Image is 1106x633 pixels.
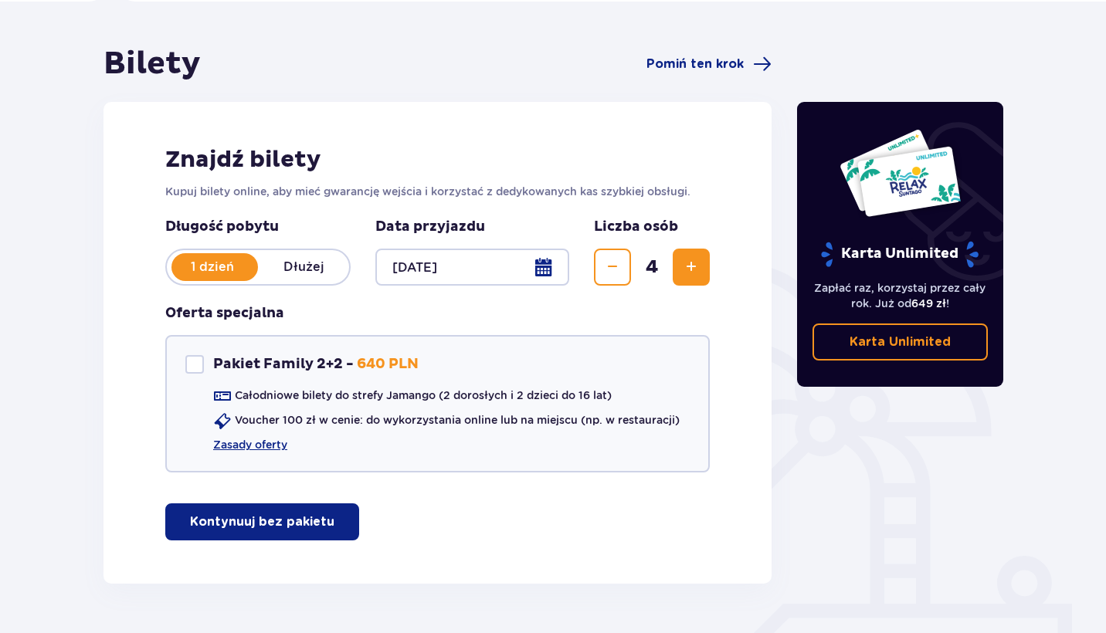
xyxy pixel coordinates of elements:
[190,513,334,530] p: Kontynuuj bez pakietu
[375,218,485,236] p: Data przyjazdu
[213,355,354,374] p: Pakiet Family 2+2 -
[594,218,678,236] p: Liczba osób
[646,55,772,73] a: Pomiń ten krok
[813,280,989,311] p: Zapłać raz, korzystaj przez cały rok. Już od !
[673,249,710,286] button: Zwiększ
[235,388,612,403] p: Całodniowe bilety do strefy Jamango (2 dorosłych i 2 dzieci do 16 lat)
[235,412,680,428] p: Voucher 100 zł w cenie: do wykorzystania online lub na miejscu (np. w restauracji)
[167,259,258,276] p: 1 dzień
[594,249,631,286] button: Zmniejsz
[165,503,359,540] button: Kontynuuj bez pakietu
[813,323,989,361] a: Karta Unlimited
[646,56,744,73] span: Pomiń ten krok
[911,297,946,310] span: 649 zł
[634,256,670,279] span: 4
[839,128,962,218] img: Dwie karty całoroczne do Suntago z napisem 'UNLIMITED RELAX', na białym tle z tropikalnymi liśćmi...
[165,184,710,199] p: Kupuj bilety online, aby mieć gwarancję wejścia i korzystać z dedykowanych kas szybkiej obsługi.
[258,259,349,276] p: Dłużej
[103,45,201,83] h1: Bilety
[819,241,980,268] p: Karta Unlimited
[165,304,284,323] h3: Oferta specjalna
[213,437,287,452] a: Zasady oferty
[357,355,419,374] p: 640 PLN
[165,145,710,174] h2: Znajdź bilety
[165,218,351,236] p: Długość pobytu
[850,333,951,350] p: Karta Unlimited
